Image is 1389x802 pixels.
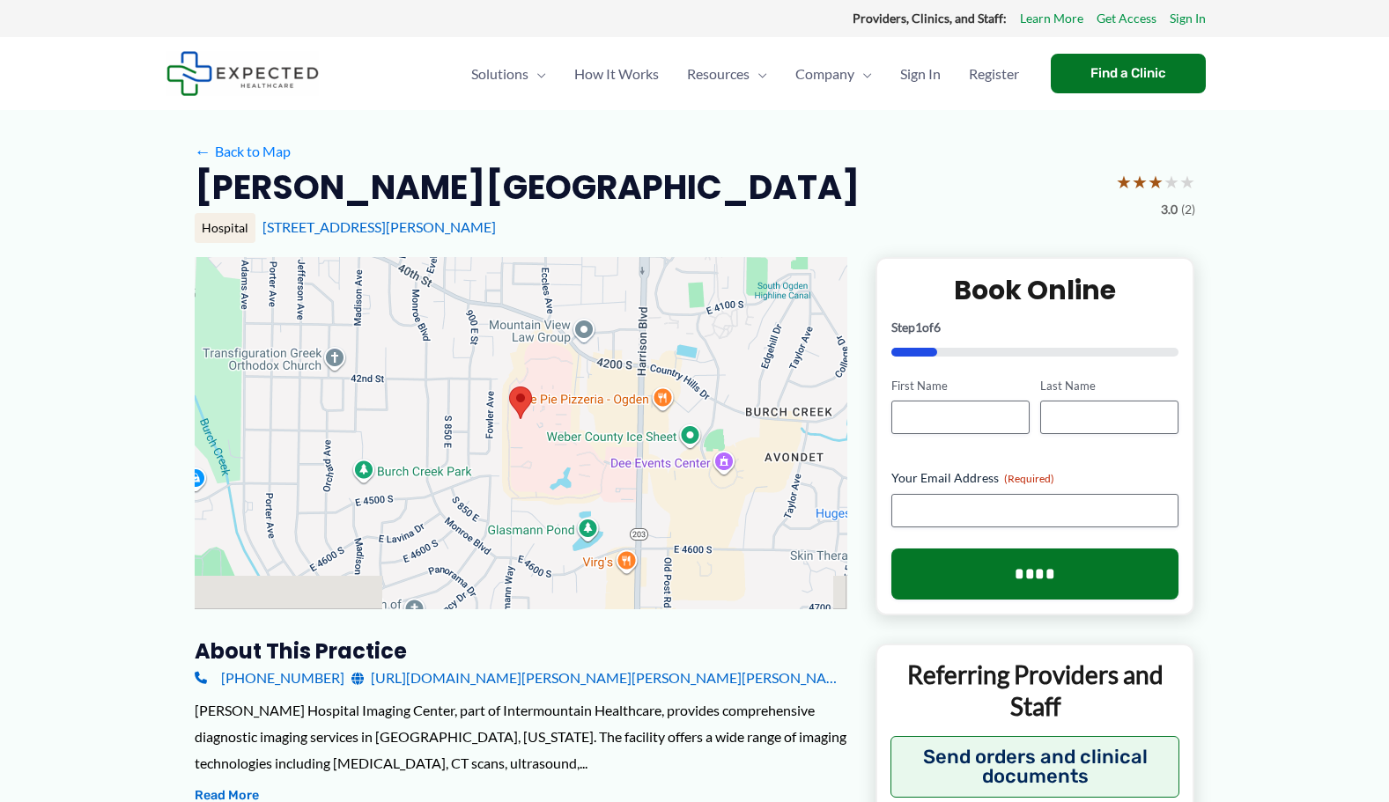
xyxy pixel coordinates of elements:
span: Resources [687,43,750,105]
span: 6 [934,320,941,335]
label: First Name [891,378,1030,394]
span: 3.0 [1161,198,1178,221]
a: ←Back to Map [195,138,291,165]
a: SolutionsMenu Toggle [457,43,560,105]
span: Sign In [900,43,941,105]
span: (Required) [1004,472,1054,485]
p: Referring Providers and Staff [890,659,1180,723]
div: Hospital [195,213,255,243]
a: Sign In [886,43,955,105]
span: Register [969,43,1019,105]
img: Expected Healthcare Logo - side, dark font, small [166,51,319,96]
a: ResourcesMenu Toggle [673,43,781,105]
a: Sign In [1170,7,1206,30]
span: Menu Toggle [750,43,767,105]
span: Company [795,43,854,105]
button: Send orders and clinical documents [890,736,1180,798]
nav: Primary Site Navigation [457,43,1033,105]
a: Get Access [1097,7,1156,30]
div: [PERSON_NAME] Hospital Imaging Center, part of Intermountain Healthcare, provides comprehensive d... [195,697,847,776]
span: ★ [1179,166,1195,198]
span: Solutions [471,43,528,105]
span: ★ [1148,166,1164,198]
a: Find a Clinic [1051,54,1206,93]
a: How It Works [560,43,673,105]
span: ★ [1116,166,1132,198]
span: (2) [1181,198,1195,221]
a: Register [955,43,1033,105]
span: Menu Toggle [854,43,872,105]
h2: [PERSON_NAME][GEOGRAPHIC_DATA] [195,166,860,209]
a: CompanyMenu Toggle [781,43,886,105]
strong: Providers, Clinics, and Staff: [853,11,1007,26]
span: ★ [1132,166,1148,198]
span: Menu Toggle [528,43,546,105]
span: ← [195,143,211,159]
label: Last Name [1040,378,1178,394]
span: 1 [915,320,922,335]
a: [STREET_ADDRESS][PERSON_NAME] [262,218,496,235]
span: ★ [1164,166,1179,198]
span: How It Works [574,43,659,105]
p: Step of [891,321,1179,334]
h3: About this practice [195,637,847,665]
a: [URL][DOMAIN_NAME][PERSON_NAME][PERSON_NAME][PERSON_NAME] [351,665,847,691]
a: Learn More [1020,7,1083,30]
h2: Book Online [891,273,1179,307]
label: Your Email Address [891,469,1179,487]
a: [PHONE_NUMBER] [195,665,344,691]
